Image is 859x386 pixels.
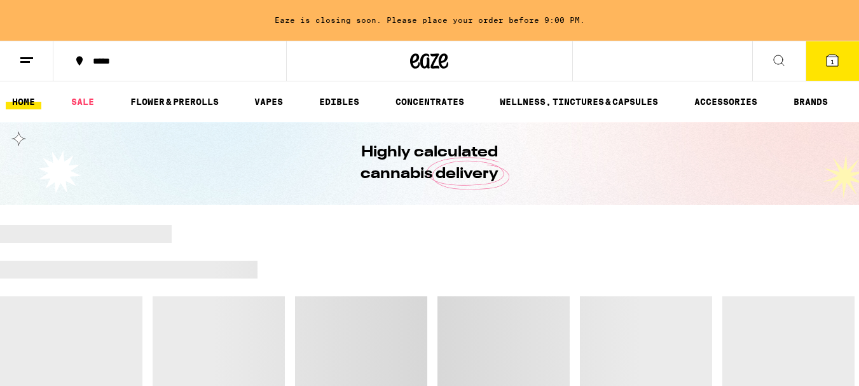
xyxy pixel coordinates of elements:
a: BRANDS [787,94,834,109]
a: CONCENTRATES [389,94,471,109]
a: EDIBLES [313,94,366,109]
a: FLOWER & PREROLLS [124,94,225,109]
a: WELLNESS, TINCTURES & CAPSULES [493,94,664,109]
button: 1 [806,41,859,81]
a: SALE [65,94,100,109]
a: HOME [6,94,41,109]
h1: Highly calculated cannabis delivery [325,142,535,185]
a: VAPES [248,94,289,109]
span: 1 [830,58,834,65]
a: ACCESSORIES [688,94,764,109]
